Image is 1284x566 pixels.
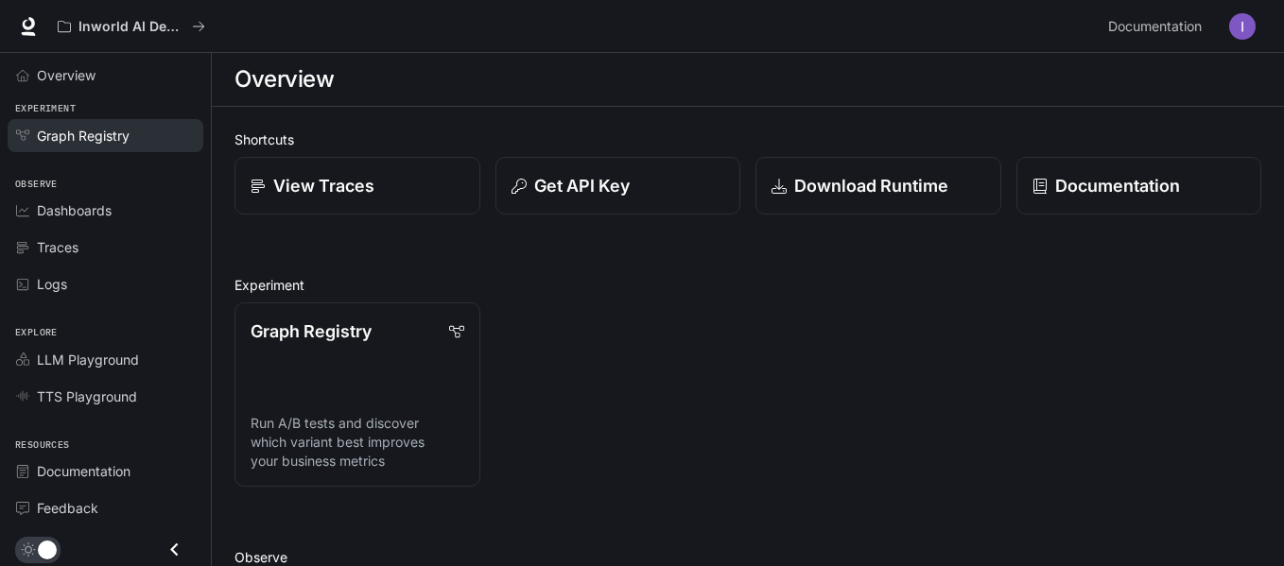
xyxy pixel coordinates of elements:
[8,343,203,376] a: LLM Playground
[8,194,203,227] a: Dashboards
[251,414,464,471] p: Run A/B tests and discover which variant best improves your business metrics
[8,455,203,488] a: Documentation
[37,461,130,481] span: Documentation
[234,275,1261,295] h2: Experiment
[234,157,480,214] a: View Traces
[1055,173,1180,198] p: Documentation
[37,126,130,146] span: Graph Registry
[37,498,98,518] span: Feedback
[38,539,57,559] span: Dark mode toggle
[1108,15,1202,39] span: Documentation
[8,491,203,524] a: Feedback
[8,231,203,264] a: Traces
[755,157,1001,214] a: Download Runtime
[495,157,741,214] button: Get API Key
[8,380,203,413] a: TTS Playground
[1101,8,1216,45] a: Documentation
[234,60,334,98] h1: Overview
[37,237,78,257] span: Traces
[78,19,184,35] p: Inworld AI Demos
[37,200,112,220] span: Dashboards
[273,173,374,198] p: View Traces
[534,173,630,198] p: Get API Key
[794,173,948,198] p: Download Runtime
[8,267,203,300] a: Logs
[37,274,67,294] span: Logs
[37,65,95,85] span: Overview
[1016,157,1262,214] a: Documentation
[234,129,1261,149] h2: Shortcuts
[49,8,214,45] button: All workspaces
[1223,8,1261,45] button: User avatar
[37,386,137,406] span: TTS Playground
[234,302,480,487] a: Graph RegistryRun A/B tests and discover which variant best improves your business metrics
[37,350,139,369] span: LLM Playground
[251,318,372,344] p: Graph Registry
[8,119,203,152] a: Graph Registry
[8,59,203,92] a: Overview
[1229,13,1256,40] img: User avatar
